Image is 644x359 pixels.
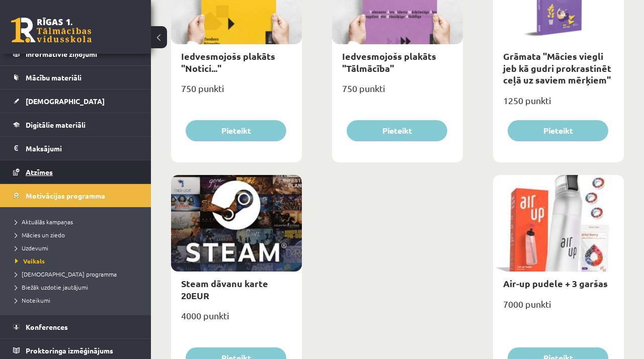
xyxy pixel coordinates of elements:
[503,50,611,85] a: Grāmata "Mācies viegli jeb kā gudri prokrastinēt ceļā uz saviem mērķiem"
[26,137,138,160] legend: Maksājumi
[332,80,463,105] div: 750 punkti
[26,42,138,65] legend: Informatīvie ziņojumi
[15,217,141,226] a: Aktuālās kampaņas
[15,283,141,292] a: Biežāk uzdotie jautājumi
[11,18,92,43] a: Rīgas 1. Tālmācības vidusskola
[347,120,447,141] button: Pieteikt
[15,270,117,278] span: [DEMOGRAPHIC_DATA] programma
[13,315,138,338] a: Konferences
[493,92,624,117] div: 1250 punkti
[13,137,138,160] a: Maksājumi
[508,120,608,141] button: Pieteikt
[15,270,141,279] a: [DEMOGRAPHIC_DATA] programma
[15,244,48,252] span: Uzdevumi
[15,256,141,265] a: Veikals
[181,278,268,301] a: Steam dāvanu karte 20EUR
[13,160,138,184] a: Atzīmes
[13,42,138,65] a: Informatīvie ziņojumi
[171,80,302,105] div: 750 punkti
[342,50,436,73] a: Iedvesmojošs plakāts "Tālmācība"
[15,231,65,239] span: Mācies un ziedo
[13,113,138,136] a: Digitālie materiāli
[15,283,88,291] span: Biežāk uzdotie jautājumi
[26,73,82,82] span: Mācību materiāli
[503,278,608,289] a: Air-up pudele + 3 garšas
[15,296,50,304] span: Noteikumi
[186,120,286,141] button: Pieteikt
[171,307,302,332] div: 4000 punkti
[15,243,141,252] a: Uzdevumi
[26,346,113,355] span: Proktoringa izmēģinājums
[13,66,138,89] a: Mācību materiāli
[26,97,105,106] span: [DEMOGRAPHIC_DATA]
[26,322,68,331] span: Konferences
[13,89,138,113] a: [DEMOGRAPHIC_DATA]
[15,257,45,265] span: Veikals
[26,167,53,176] span: Atzīmes
[26,120,86,129] span: Digitālie materiāli
[15,230,141,239] a: Mācies un ziedo
[493,296,624,321] div: 7000 punkti
[26,191,105,200] span: Motivācijas programma
[181,50,275,73] a: Iedvesmojošs plakāts "Notici..."
[15,218,73,226] span: Aktuālās kampaņas
[13,184,138,207] a: Motivācijas programma
[15,296,141,305] a: Noteikumi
